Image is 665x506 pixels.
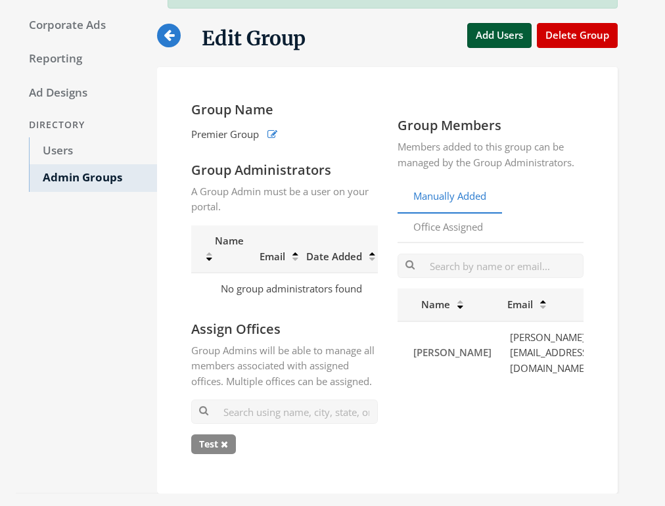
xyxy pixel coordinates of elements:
a: Office Assigned [398,212,499,244]
h4: Group Administrators [191,162,378,179]
td: No group administrators found [191,273,391,304]
p: Group Admins will be able to manage all members associated with assigned offices. Multiple office... [191,343,378,389]
span: Email [507,298,533,311]
input: Search using name, city, state, or address to filter office list [191,400,378,424]
a: Manually Added [398,181,502,213]
a: Admin Groups [29,164,157,192]
button: Delete Group [537,23,618,47]
h4: Assign Offices [191,321,378,338]
span: Date Added [306,250,362,263]
p: Members added to this group can be managed by the Group Administrators. [398,139,584,170]
input: Search by name or email... [398,254,584,278]
td: [PERSON_NAME][EMAIL_ADDRESS][DOMAIN_NAME] [499,321,599,384]
span: Test [191,434,236,454]
span: Premier Group [191,127,259,142]
a: Corporate Ads [16,12,157,39]
span: Email [260,250,285,263]
a: Ad Designs [16,80,157,107]
p: A Group Admin must be a user on your portal. [191,184,378,215]
i: Remove office [221,440,228,449]
a: Reporting [16,45,157,73]
h1: Edit Group [202,26,306,51]
div: Directory [16,113,157,137]
h4: Group Members [398,117,584,134]
button: Add Users [467,23,532,47]
span: [PERSON_NAME] [413,346,492,359]
a: Users [29,137,157,165]
span: Name [199,234,244,247]
h4: Group Name [191,101,378,118]
span: Name [405,298,450,311]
